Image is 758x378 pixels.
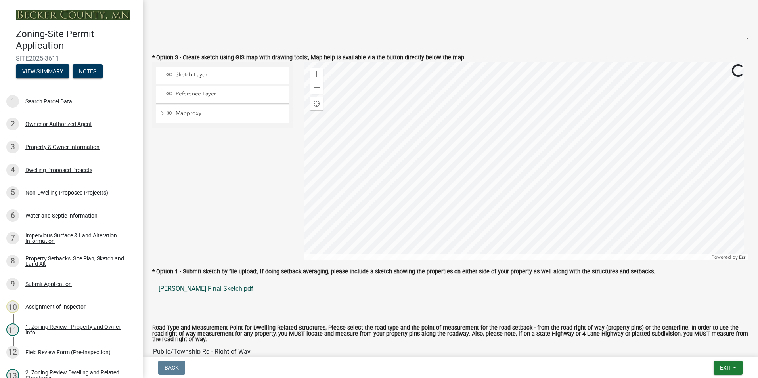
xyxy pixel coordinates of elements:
li: Reference Layer [156,86,289,103]
div: Zoom in [310,68,323,81]
div: 8 [6,255,19,267]
div: Property Setbacks, Site Plan, Sketch and Land Alt [25,256,130,267]
ul: Layer List [155,65,290,125]
li: Mapproxy [156,105,289,123]
span: Exit [720,365,731,371]
div: 12 [6,346,19,359]
div: 7 [6,232,19,244]
label: * Option 3 - Create sketch using GIS map with drawing tools:, Map help is available via the butto... [152,55,466,61]
wm-modal-confirm: Summary [16,69,69,75]
div: 10 [6,300,19,313]
button: Back [158,361,185,375]
button: Exit [714,361,743,375]
span: Expand [159,110,165,118]
div: Mapproxy [165,110,286,118]
div: 4 [6,164,19,176]
a: Esri [739,254,747,260]
div: Non-Dwelling Proposed Project(s) [25,190,108,195]
a: [PERSON_NAME] Final Sketch.pdf [152,279,748,298]
div: 2 [6,118,19,130]
div: Search Parcel Data [25,99,72,104]
span: Sketch Layer [174,71,286,78]
div: Water and Septic Information [25,213,98,218]
span: SITE2025-3611 [16,55,127,62]
div: Reference Layer [165,90,286,98]
div: Property & Owner Information [25,144,100,150]
div: Submit Application [25,281,72,287]
button: Notes [73,64,103,78]
span: Mapproxy [174,110,286,117]
span: Back [165,365,179,371]
div: Zoom out [310,81,323,94]
div: Dwelling Proposed Projects [25,167,92,173]
div: 1 [6,95,19,108]
div: 6 [6,209,19,222]
label: Road Type and Measurement Point for Dwelling Related Structures, Please select the road type and ... [152,325,748,342]
div: 11 [6,323,19,336]
div: Assignment of Inspector [25,304,86,309]
li: Sketch Layer [156,67,289,84]
div: 5 [6,186,19,199]
label: * Option 1 - Submit sketch by file upload:, If doing setback averaging, please include a sketch s... [152,269,655,275]
div: 3 [6,141,19,153]
button: View Summary [16,64,69,78]
div: Impervious Surface & Land Alteration Information [25,233,130,244]
div: Powered by [710,254,748,260]
img: Becker County, Minnesota [16,10,130,20]
h4: Zoning-Site Permit Application [16,29,136,52]
div: 1. Zoning Review - Property and Owner Info [25,324,130,335]
span: Reference Layer [174,90,286,97]
div: Owner or Authorized Agent [25,121,92,127]
div: Find my location [310,97,323,110]
div: Field Review Form (Pre-Inspection) [25,349,111,355]
wm-modal-confirm: Notes [73,69,103,75]
div: Sketch Layer [165,71,286,79]
div: 9 [6,278,19,290]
